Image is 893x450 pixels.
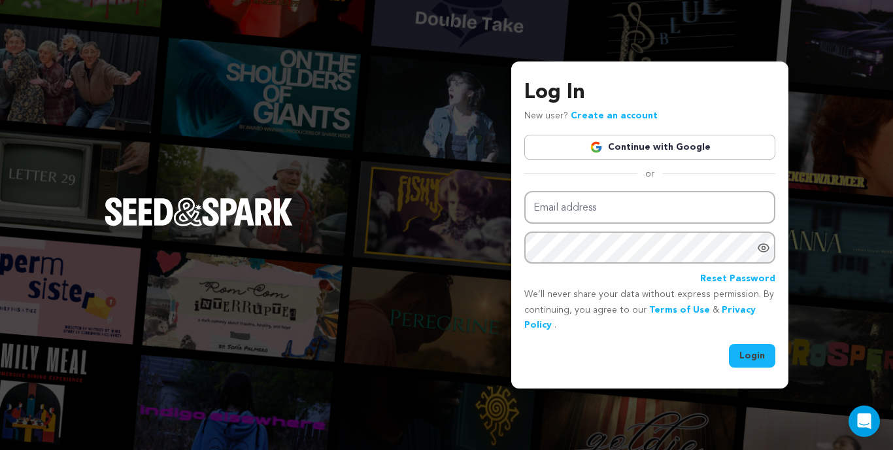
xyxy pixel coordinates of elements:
a: Continue with Google [524,135,775,160]
div: Open Intercom Messenger [849,406,880,437]
p: We’ll never share your data without express permission. By continuing, you agree to our & . [524,287,775,334]
a: Terms of Use [649,305,710,315]
a: Show password as plain text. Warning: this will display your password on the screen. [757,241,770,254]
button: Login [729,344,775,368]
input: Email address [524,191,775,224]
a: Create an account [571,111,658,120]
a: Reset Password [700,271,775,287]
h3: Log In [524,77,775,109]
img: Google logo [590,141,603,154]
span: or [637,167,662,181]
img: Seed&Spark Logo [105,198,293,226]
a: Seed&Spark Homepage [105,198,293,252]
p: New user? [524,109,658,124]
